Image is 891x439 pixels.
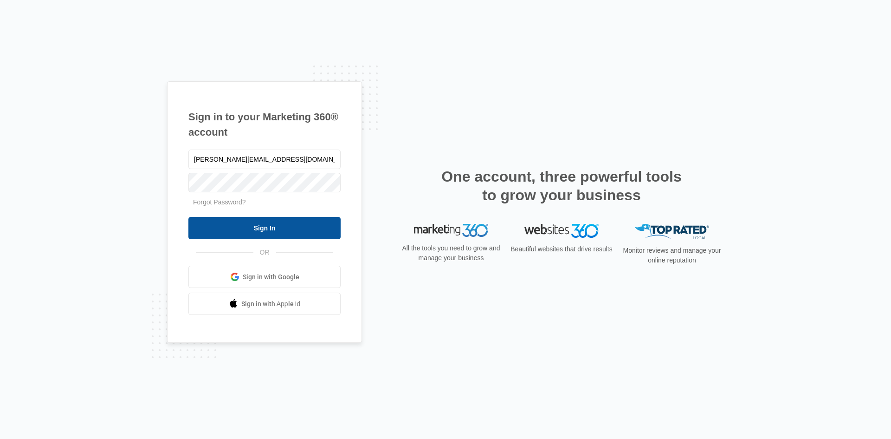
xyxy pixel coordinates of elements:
p: Monitor reviews and manage your online reputation [620,246,724,265]
img: Marketing 360 [414,224,488,237]
h1: Sign in to your Marketing 360® account [188,109,341,140]
input: Sign In [188,217,341,239]
h2: One account, three powerful tools to grow your business [439,167,684,204]
a: Sign in with Google [188,266,341,288]
span: Sign in with Apple Id [241,299,301,309]
input: Email [188,150,341,169]
p: Beautiful websites that drive results [510,244,613,254]
span: Sign in with Google [243,272,299,282]
img: Top Rated Local [635,224,709,239]
span: OR [253,248,276,257]
a: Forgot Password? [193,198,246,206]
img: Websites 360 [524,224,599,237]
p: All the tools you need to grow and manage your business [399,243,503,263]
a: Sign in with Apple Id [188,293,341,315]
